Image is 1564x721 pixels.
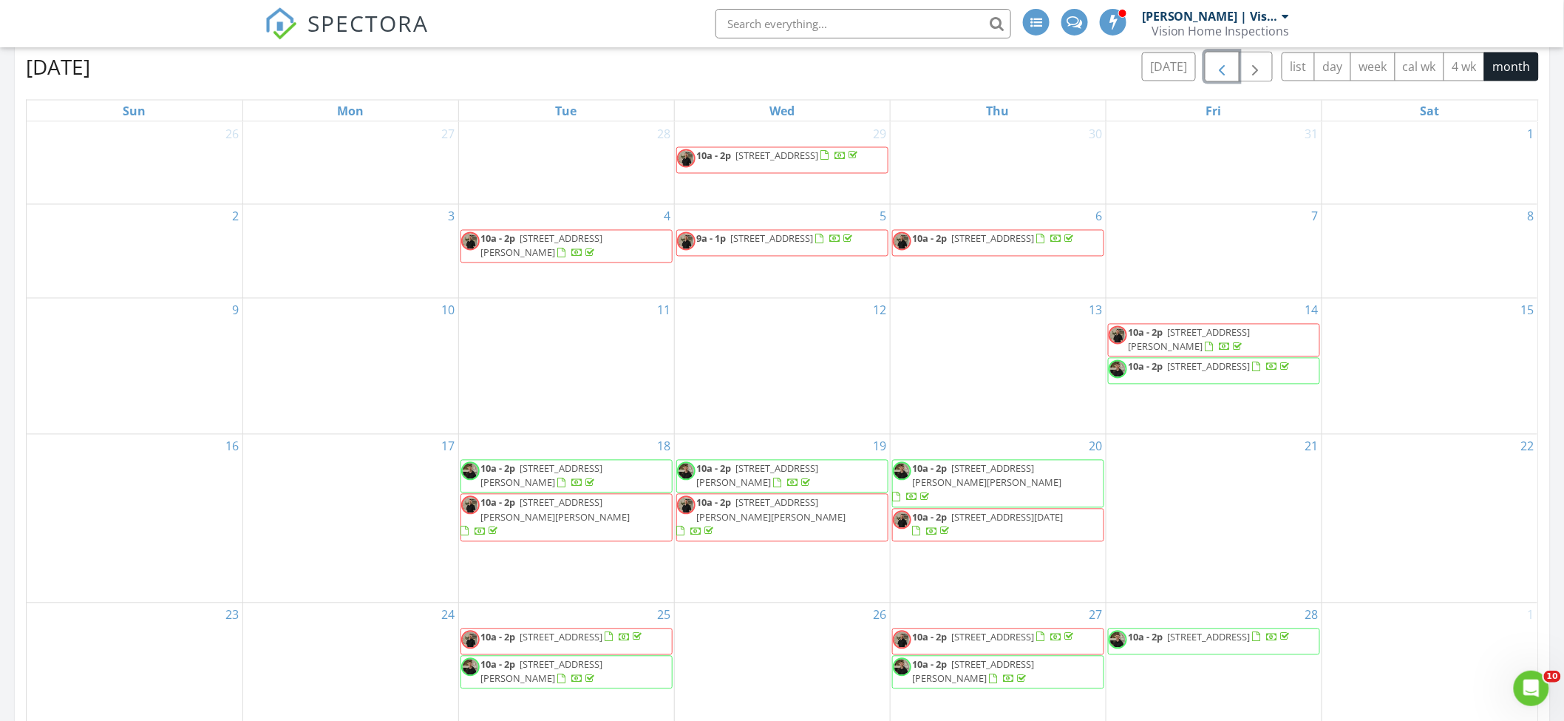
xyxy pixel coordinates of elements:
img: untitled_billboard_square.png [893,462,911,481]
a: Go to January 30, 2025 [1087,122,1106,146]
span: [STREET_ADDRESS] [736,149,819,163]
a: 10a - 2p [STREET_ADDRESS][PERSON_NAME] [1108,324,1320,357]
span: 10a - 2p [913,462,948,475]
td: Go to January 26, 2025 [27,122,242,205]
div: Vision Home Inspections [1152,24,1290,38]
a: Tuesday [553,101,580,121]
a: 10a - 2p [STREET_ADDRESS][PERSON_NAME] [460,460,673,493]
a: Go to February 24, 2025 [439,603,458,627]
button: [DATE] [1142,53,1196,81]
span: 10a - 2p [913,511,948,524]
a: Go to January 31, 2025 [1302,122,1322,146]
a: Go to February 5, 2025 [877,205,890,229]
span: 10a - 2p [697,462,732,475]
span: 10a - 2p [913,232,948,246]
a: Go to February 9, 2025 [230,299,242,322]
a: Go to February 17, 2025 [439,435,458,458]
td: Go to February 11, 2025 [458,298,674,434]
td: Go to February 20, 2025 [890,435,1106,603]
a: 10a - 2p [STREET_ADDRESS][PERSON_NAME] [1129,326,1251,353]
span: [STREET_ADDRESS][PERSON_NAME] [913,658,1035,686]
span: 10a - 2p [481,462,516,475]
button: 4 wk [1444,53,1485,81]
a: 10a - 2p [STREET_ADDRESS][PERSON_NAME] [676,460,888,493]
a: Monday [334,101,367,121]
button: Previous month [1205,52,1240,82]
span: [STREET_ADDRESS][PERSON_NAME][PERSON_NAME] [913,462,1062,490]
span: 10a - 2p [697,149,732,163]
a: 9a - 1p [STREET_ADDRESS] [676,230,888,257]
td: Go to January 31, 2025 [1106,122,1322,205]
td: Go to February 18, 2025 [458,435,674,603]
a: 10a - 2p [STREET_ADDRESS] [892,629,1104,655]
span: SPECTORA [307,7,429,38]
span: [STREET_ADDRESS][PERSON_NAME] [1129,326,1251,353]
span: 10a - 2p [1129,631,1163,644]
img: untitled_billboard_square.png [1109,360,1127,379]
a: Go to February 4, 2025 [662,205,674,229]
div: [PERSON_NAME] | Vision Home Inspections [1142,9,1279,24]
a: 10a - 2p [STREET_ADDRESS] [1108,629,1320,655]
img: untitled_design_7.png [1109,326,1127,345]
a: Go to February 27, 2025 [1087,603,1106,627]
a: Go to February 13, 2025 [1087,299,1106,322]
a: 10a - 2p [STREET_ADDRESS][PERSON_NAME] [481,658,603,686]
img: untitled_design_7.png [677,496,696,515]
span: [STREET_ADDRESS][PERSON_NAME] [481,462,603,490]
a: Go to February 18, 2025 [655,435,674,458]
td: Go to January 27, 2025 [242,122,458,205]
span: [STREET_ADDRESS][PERSON_NAME][PERSON_NAME] [697,496,846,524]
a: 10a - 2p [STREET_ADDRESS][PERSON_NAME][PERSON_NAME] [461,496,630,538]
td: Go to January 28, 2025 [458,122,674,205]
button: day [1314,53,1351,81]
span: [STREET_ADDRESS] [1168,631,1251,644]
a: Go to February 7, 2025 [1309,205,1322,229]
a: 10a - 2p [STREET_ADDRESS] [892,230,1104,257]
td: Go to February 2, 2025 [27,205,242,299]
a: Go to January 27, 2025 [439,122,458,146]
a: Go to February 21, 2025 [1302,435,1322,458]
a: 10a - 2p [STREET_ADDRESS][DATE] [913,511,1064,538]
a: Go to January 28, 2025 [655,122,674,146]
a: Saturday [1417,101,1442,121]
td: Go to February 5, 2025 [674,205,890,299]
span: [STREET_ADDRESS] [520,631,603,644]
span: 10a - 2p [481,658,516,671]
span: [STREET_ADDRESS] [952,631,1035,644]
img: untitled_billboard_square.png [461,462,480,481]
a: 10a - 2p [STREET_ADDRESS][PERSON_NAME] [697,462,819,490]
td: Go to February 7, 2025 [1106,205,1322,299]
span: [STREET_ADDRESS][PERSON_NAME] [481,658,603,686]
a: 10a - 2p [STREET_ADDRESS] [676,147,888,174]
img: untitled_billboard_square.png [1109,631,1127,649]
a: Go to February 6, 2025 [1093,205,1106,229]
span: [STREET_ADDRESS][PERSON_NAME] [697,462,819,490]
span: [STREET_ADDRESS][PERSON_NAME] [481,232,603,260]
img: untitled_billboard_square.png [677,462,696,481]
a: Go to January 29, 2025 [871,122,890,146]
a: 10a - 2p [STREET_ADDRESS] [1129,631,1293,644]
td: Go to February 1, 2025 [1322,122,1537,205]
img: untitled_billboard_square.png [893,658,911,677]
span: 10a - 2p [481,631,516,644]
td: Go to February 3, 2025 [242,205,458,299]
a: Go to February 3, 2025 [446,205,458,229]
a: 9a - 1p [STREET_ADDRESS] [697,232,856,246]
a: Go to February 26, 2025 [871,603,890,627]
a: Go to February 14, 2025 [1302,299,1322,322]
a: Go to February 20, 2025 [1087,435,1106,458]
img: untitled_design_7.png [893,232,911,251]
img: untitled_design_7.png [461,631,480,649]
td: Go to February 12, 2025 [674,298,890,434]
a: 10a - 2p [STREET_ADDRESS] [1108,358,1320,385]
a: Go to February 10, 2025 [439,299,458,322]
td: Go to February 15, 2025 [1322,298,1537,434]
a: 10a - 2p [STREET_ADDRESS][PERSON_NAME][PERSON_NAME] [676,494,888,542]
img: untitled_design_7.png [893,631,911,649]
a: 10a - 2p [STREET_ADDRESS][PERSON_NAME][PERSON_NAME] [893,462,1062,504]
a: 10a - 2p [STREET_ADDRESS][PERSON_NAME] [481,462,603,490]
td: Go to February 9, 2025 [27,298,242,434]
td: Go to February 22, 2025 [1322,435,1537,603]
input: Search everything... [715,9,1011,38]
img: untitled_design_7.png [677,232,696,251]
